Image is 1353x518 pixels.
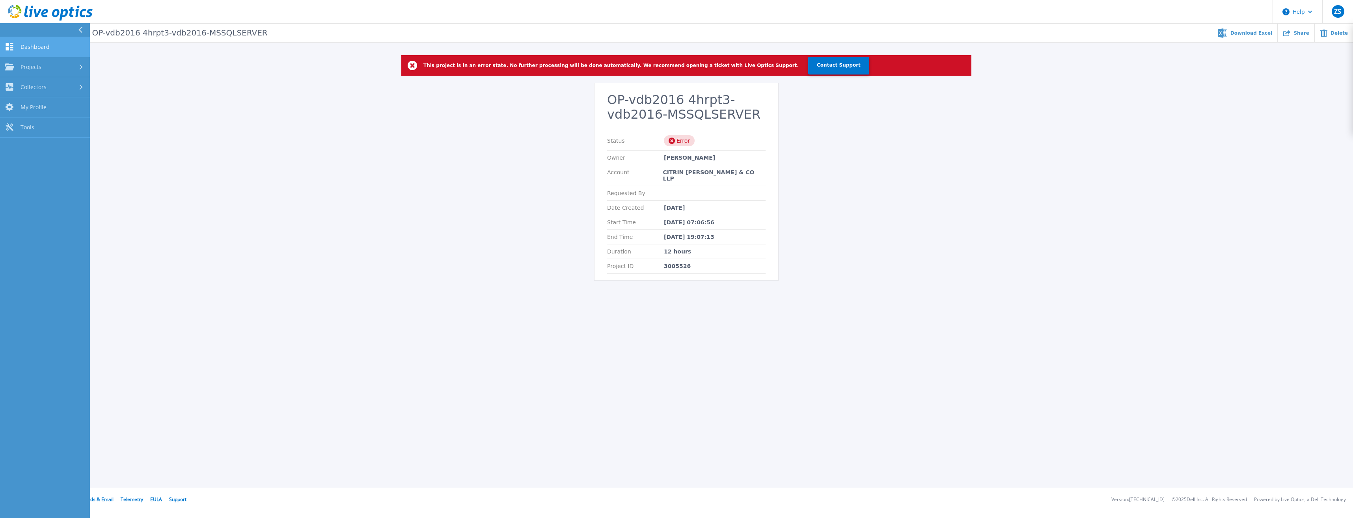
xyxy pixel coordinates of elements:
span: Delete [1331,31,1348,35]
p: Date Created [607,205,664,211]
span: Projects [20,63,41,71]
p: 3005526 [664,263,691,269]
li: Version: [TECHNICAL_ID] [1111,497,1165,502]
p: Account [607,169,663,182]
p: Start Time [607,219,664,225]
p: [DATE] [664,205,685,211]
p: [DATE] 07:06:56 [664,219,714,225]
span: Collectors [20,84,47,91]
span: OP-vdb2016 4hrpt3-vdb2016-MSSQLSERVER [87,28,268,37]
span: My Profile [20,104,47,111]
span: ZS [1334,8,1341,15]
span: Dashboard [20,43,50,50]
button: Contact Support [808,57,869,75]
p: CITRIN [PERSON_NAME] & CO LLP [663,169,766,182]
p: Status [607,138,664,144]
p: 12 hours [664,248,691,255]
span: Download Excel [1230,31,1272,35]
span: Share [1293,31,1309,35]
p: Requested By [607,190,664,196]
p: SQL Server [37,28,267,37]
div: Error [664,135,695,146]
a: Support [169,496,186,503]
span: Tools [20,124,34,131]
a: EULA [150,496,162,503]
p: [PERSON_NAME] [664,155,715,161]
p: Duration [607,248,664,255]
li: Powered by Live Optics, a Dell Technology [1254,497,1346,502]
a: Ads & Email [87,496,114,503]
p: End Time [607,234,664,240]
a: Telemetry [121,496,143,503]
p: This project is in an error state. No further processing will be done automatically. We recommend... [423,63,799,69]
li: © 2025 Dell Inc. All Rights Reserved [1172,497,1247,502]
p: Project ID [607,263,664,269]
p: Owner [607,155,664,161]
h2: OP-vdb2016 4hrpt3-vdb2016-MSSQLSERVER [607,93,766,122]
p: [DATE] 19:07:13 [664,234,714,240]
